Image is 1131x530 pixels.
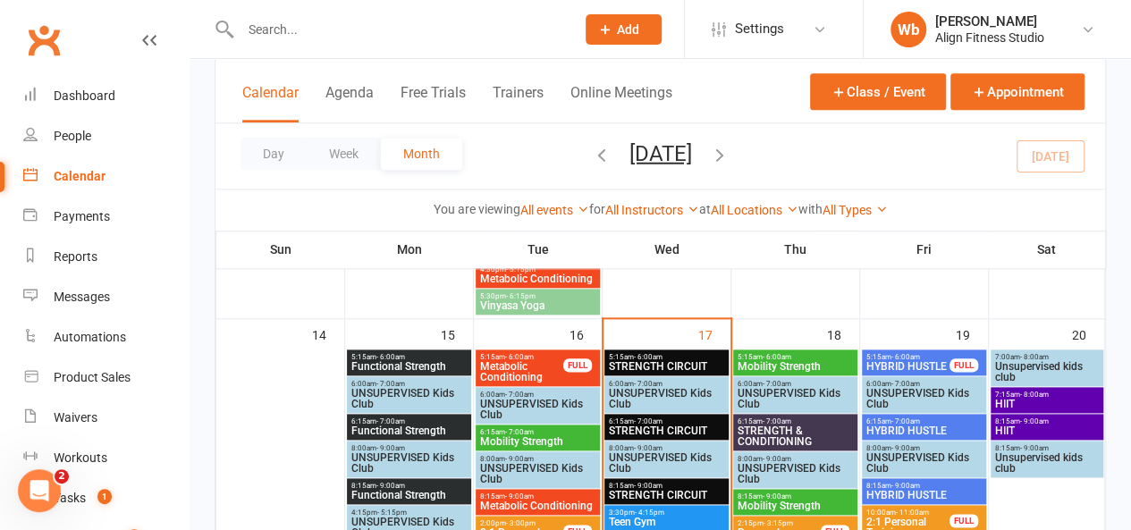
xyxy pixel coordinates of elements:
[737,361,854,372] span: Mobility Strength
[737,425,854,447] span: STRENGTH & CONDITIONING
[506,292,536,300] span: - 6:15pm
[827,319,859,349] div: 18
[376,444,405,452] span: - 9:00am
[810,73,946,110] button: Class / Event
[312,319,344,349] div: 14
[608,517,725,527] span: Teen Gym
[989,231,1105,268] th: Sat
[97,489,112,504] span: 1
[307,138,381,170] button: Week
[737,380,854,388] span: 6:00am
[891,380,920,388] span: - 7:00am
[586,14,662,45] button: Add
[890,12,926,47] div: Wb
[865,353,950,361] span: 5:15am
[350,353,468,361] span: 5:15am
[865,361,950,372] span: HYBRID HUSTLE
[608,353,725,361] span: 5:15am
[634,353,663,361] span: - 6:00am
[634,417,663,425] span: - 7:00am
[505,492,534,501] span: - 9:00am
[55,469,69,484] span: 2
[376,353,405,361] span: - 6:00am
[698,319,730,349] div: 17
[865,380,983,388] span: 6:00am
[699,202,711,216] strong: at
[376,380,405,388] span: - 7:00am
[935,13,1044,29] div: [PERSON_NAME]
[1072,319,1104,349] div: 20
[479,428,596,436] span: 6:15am
[603,231,731,268] th: Wed
[54,88,115,103] div: Dashboard
[479,353,564,361] span: 5:15am
[737,501,854,511] span: Mobility Strength
[823,203,888,217] a: All Types
[479,265,596,273] span: 4:30pm
[608,417,725,425] span: 6:15am
[608,380,725,388] span: 6:00am
[23,116,189,156] a: People
[350,509,468,517] span: 4:15pm
[737,463,854,484] span: UNSUPERVISED Kids Club
[764,519,793,527] span: - 3:15pm
[241,138,307,170] button: Day
[711,203,798,217] a: All Locations
[994,452,1100,474] span: Unsupervised kids club
[493,84,544,122] button: Trainers
[479,501,596,511] span: Metabolic Conditioning
[23,277,189,317] a: Messages
[479,292,596,300] span: 5:30pm
[350,490,468,501] span: Functional Strength
[434,202,520,216] strong: You are viewing
[956,319,988,349] div: 19
[520,203,589,217] a: All events
[589,202,605,216] strong: for
[506,519,536,527] span: - 3:00pm
[54,450,107,465] div: Workouts
[635,509,664,517] span: - 4:15pm
[23,76,189,116] a: Dashboard
[54,491,86,505] div: Tasks
[860,231,989,268] th: Fri
[376,482,405,490] span: - 9:00am
[1020,391,1049,399] span: - 8:00am
[950,514,978,527] div: FULL
[737,455,854,463] span: 8:00am
[54,249,97,264] div: Reports
[350,425,468,436] span: Functional Strength
[570,84,672,122] button: Online Meetings
[54,209,110,223] div: Payments
[479,455,596,463] span: 8:00am
[479,273,596,284] span: Metabolic Conditioning
[737,417,854,425] span: 6:15am
[23,438,189,478] a: Workouts
[479,436,596,447] span: Mobility Strength
[994,425,1100,436] span: HIIT
[763,417,791,425] span: - 7:00am
[242,84,299,122] button: Calendar
[18,469,61,512] iframe: Intercom live chat
[629,140,692,165] button: [DATE]
[381,138,462,170] button: Month
[994,417,1100,425] span: 8:15am
[474,231,603,268] th: Tue
[350,361,468,372] span: Functional Strength
[634,380,663,388] span: - 7:00am
[865,490,983,501] span: HYBRID HUSTLE
[505,428,534,436] span: - 7:00am
[350,388,468,409] span: UNSUPERVISED Kids Club
[737,492,854,501] span: 8:15am
[54,129,91,143] div: People
[737,519,822,527] span: 2:15pm
[350,444,468,452] span: 8:00am
[891,417,920,425] span: - 7:00am
[1020,417,1049,425] span: - 9:00am
[23,358,189,398] a: Product Sales
[325,84,374,122] button: Agenda
[377,509,407,517] span: - 5:15pm
[617,22,639,37] span: Add
[608,482,725,490] span: 8:15am
[350,380,468,388] span: 6:00am
[737,353,854,361] span: 5:15am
